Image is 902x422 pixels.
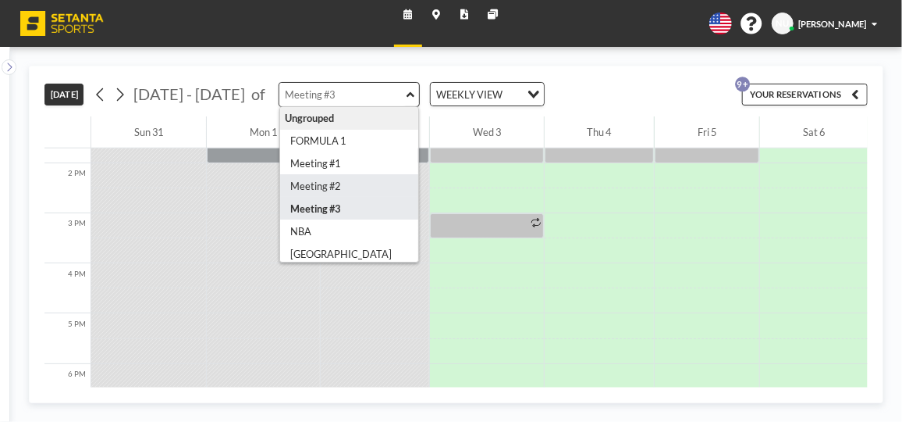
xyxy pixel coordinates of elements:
div: [GEOGRAPHIC_DATA] [280,242,418,265]
div: NBA [280,220,418,242]
div: Fri 5 [655,116,759,148]
span: WEEKLY VIEW [434,86,505,102]
div: FORMULA 1 [280,130,418,152]
div: Search for option [431,83,544,105]
div: Sun 31 [91,116,206,148]
input: Search for option [506,86,518,102]
div: Wed 3 [430,116,544,148]
span: of [251,84,265,104]
div: Meeting #2 [280,174,418,197]
p: 9+ [735,77,750,91]
div: 2 PM [44,163,91,213]
img: organization-logo [20,11,104,36]
button: YOUR RESERVATIONS9+ [742,84,868,105]
div: Meeting #3 [280,197,418,220]
div: 4 PM [44,263,91,313]
div: Thu 4 [545,116,655,148]
div: 6 PM [44,364,91,414]
div: Ungrouped [280,107,418,130]
div: 3 PM [44,213,91,263]
span: [PERSON_NAME] [798,19,866,29]
div: 5 PM [44,313,91,363]
div: Mon 1 [207,116,320,148]
span: NU [776,18,789,29]
input: Meeting #3 [279,83,407,106]
button: [DATE] [44,84,83,105]
span: [DATE] - [DATE] [133,84,245,103]
div: Sat 6 [760,116,868,148]
div: Meeting #1 [280,152,418,174]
